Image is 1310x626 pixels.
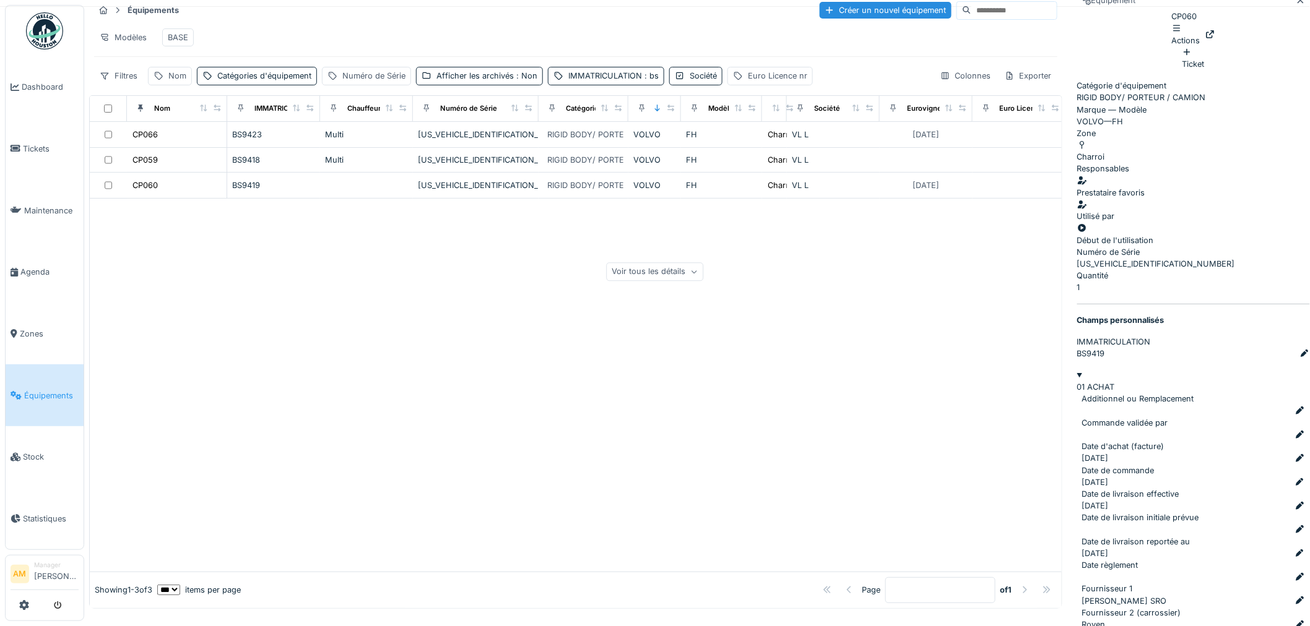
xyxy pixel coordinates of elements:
span: Zones [20,328,79,340]
div: Société [690,70,717,82]
a: AM Manager[PERSON_NAME] [11,560,79,590]
span: Maintenance [24,205,79,217]
div: Voir tous les détails [607,263,704,281]
div: Créer un nouvel équipement [820,2,952,19]
div: Charroi [1077,151,1105,163]
span: : Non [514,71,537,80]
div: BS9423 [232,129,315,140]
div: VOLVO [633,129,676,140]
div: Utilisé par [1077,210,1310,222]
div: FH [686,129,757,140]
div: BS9419 [1077,348,1105,359]
div: [US_VEHICLE_IDENTIFICATION_NUMBER] [418,154,534,166]
div: Filtres [94,67,143,85]
div: Charroi [768,179,796,191]
div: Société [814,103,840,114]
div: Ticket [1182,46,1205,70]
div: Catégories d'équipement [217,70,311,82]
div: Date de commande [1082,465,1305,476]
div: 01 ACHAT [1077,381,1310,393]
div: Multi [325,154,408,166]
strong: Équipements [123,4,184,16]
div: Quantité [1077,270,1310,281]
div: Actions [1172,22,1200,46]
div: [PERSON_NAME] SRO [1082,595,1167,607]
div: Showing 1 - 3 of 3 [95,584,152,596]
a: Agenda [6,241,84,303]
div: [DATE] [913,129,940,140]
div: VL L [792,154,875,166]
div: BS9419 [232,179,315,191]
div: Catégories d'équipement [566,103,652,114]
div: Multi [325,129,408,140]
div: Catégorie d'équipement [1077,80,1310,92]
a: Tickets [6,118,84,180]
span: Stock [23,451,79,463]
div: VL L [792,129,875,140]
div: [DATE] [1082,476,1109,488]
div: Commande validée par [1082,417,1305,429]
div: Nom [154,103,170,114]
div: Modèles [94,28,152,46]
div: Date d'achat (facture) [1082,440,1305,452]
div: IMMATRICULATION [1077,336,1310,348]
div: CP060 [132,179,158,191]
div: VOLVO [633,154,676,166]
div: Afficher les archivés [436,70,537,82]
div: Début de l'utilisation [1077,222,1310,246]
div: Exporter [999,67,1057,85]
img: Badge_color-CXgf-gQk.svg [26,12,63,49]
div: Date de livraison reportée au [1082,536,1305,547]
a: Maintenance [6,179,84,241]
div: CP059 [132,154,158,166]
div: Eurovignette valide jusque [907,103,998,114]
div: [DATE] [1082,500,1109,512]
div: [DATE] [1082,452,1109,464]
div: VL L [792,179,875,191]
li: [PERSON_NAME] [34,560,79,587]
div: RIGID BODY/ PORTEUR / CAMION [547,129,676,140]
div: Marque — Modèle [1077,104,1310,116]
strong: of 1 [1000,584,1012,596]
div: [US_VEHICLE_IDENTIFICATION_NUMBER] [418,179,534,191]
summary: 01 ACHAT [1077,369,1310,393]
div: Date de livraison initiale prévue [1082,512,1305,523]
div: [DATE] [1082,547,1109,559]
div: Euro Licence nr [748,70,807,82]
div: Zone [1077,127,1310,139]
span: Tickets [23,143,79,155]
div: items per page [157,584,241,596]
div: Modèle [708,103,734,114]
div: Numéro de Série [342,70,406,82]
div: Colonnes [935,67,997,85]
div: Date de livraison effective [1082,488,1305,500]
div: FH [686,179,757,191]
div: Numéro de Série [1077,246,1310,258]
div: Numéro de Série [440,103,497,114]
span: Statistiques [23,513,79,525]
span: Dashboard [22,81,79,93]
div: IMMATRICULATION [254,103,319,114]
div: FH [686,154,757,166]
a: Zones [6,303,84,365]
span: : bs [642,71,659,80]
div: RIGID BODY/ PORTEUR / CAMION [547,154,676,166]
li: AM [11,565,29,583]
div: VOLVO [633,179,676,191]
a: Équipements [6,364,84,426]
div: BASE [168,32,188,43]
div: Fournisseur 2 (carrossier) [1082,607,1305,619]
div: CP066 [132,129,158,140]
div: Page [862,584,880,596]
div: VOLVO — FH [1077,104,1310,127]
div: RIGID BODY/ PORTEUR / CAMION [547,179,676,191]
span: Équipements [24,390,79,401]
div: Charroi [768,154,796,166]
a: Dashboard [6,56,84,118]
div: Nom [168,70,186,82]
div: Fournisseur 1 [1082,583,1305,594]
div: IMMATRICULATION [568,70,659,82]
div: BS9418 [232,154,315,166]
div: Manager [34,560,79,570]
a: Stock [6,426,84,488]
